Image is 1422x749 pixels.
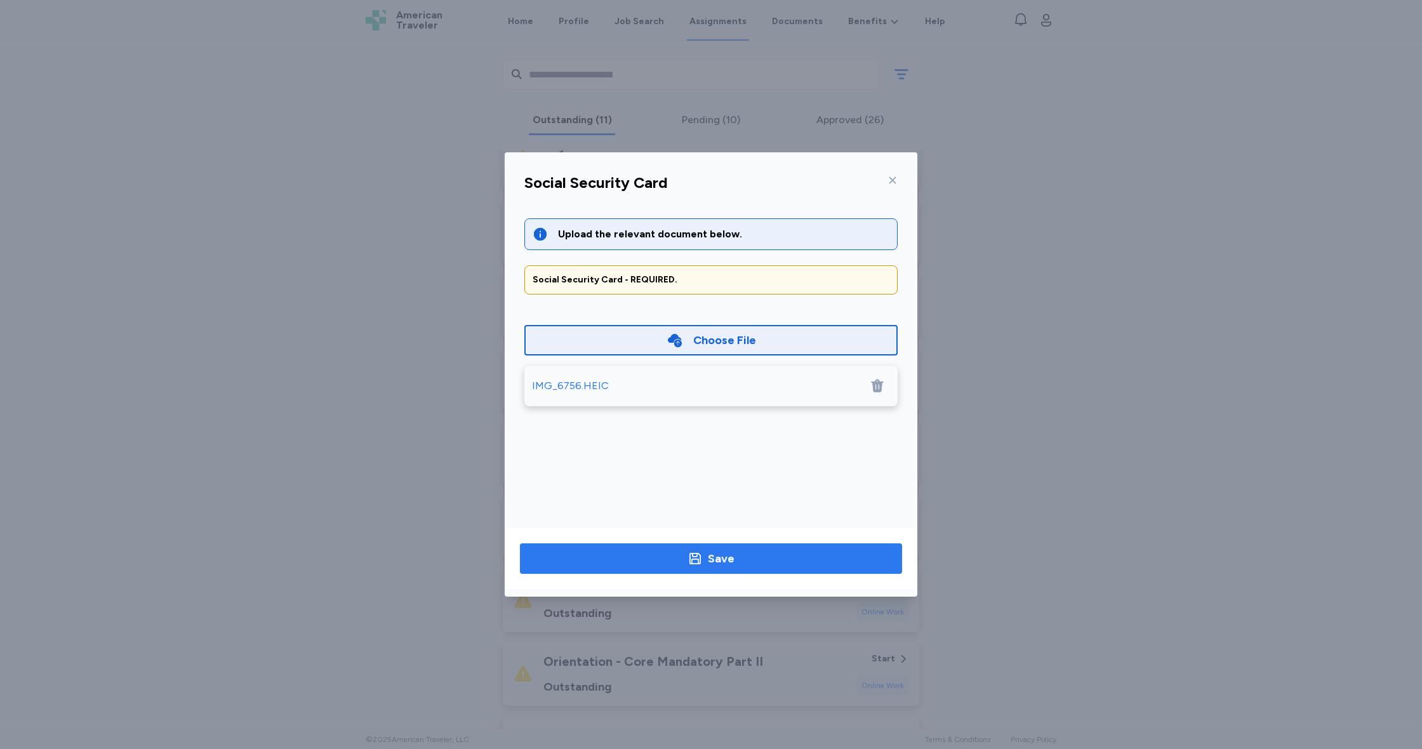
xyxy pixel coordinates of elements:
[532,378,609,394] div: IMG_6756.HEIC
[558,227,889,242] div: Upload the relevant document below.
[533,274,889,286] div: Social Security Card - REQUIRED.
[524,173,668,193] div: Social Security Card
[693,331,756,349] div: Choose File
[708,550,734,567] div: Save
[520,543,902,574] button: Save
